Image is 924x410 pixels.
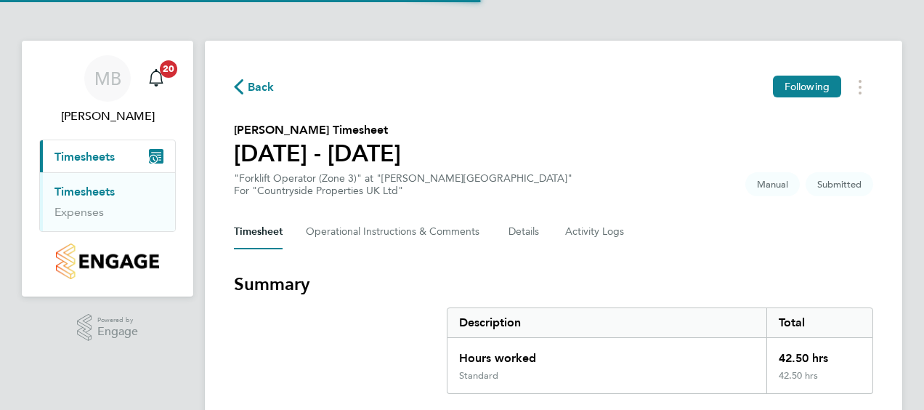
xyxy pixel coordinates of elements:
[234,185,572,197] div: For "Countryside Properties UK Ltd"
[508,214,542,249] button: Details
[54,205,104,219] a: Expenses
[94,69,121,88] span: MB
[785,80,830,93] span: Following
[766,338,872,370] div: 42.50 hrs
[160,60,177,78] span: 20
[40,140,175,172] button: Timesheets
[766,370,872,393] div: 42.50 hrs
[39,244,176,279] a: Go to home page
[447,307,873,394] div: Summary
[39,108,176,125] span: Mark Burnett
[806,172,873,196] span: This timesheet is Submitted.
[234,78,275,96] button: Back
[234,273,873,296] h3: Summary
[54,185,115,198] a: Timesheets
[248,79,275,96] span: Back
[234,214,283,249] button: Timesheet
[22,41,193,297] nav: Main navigation
[56,244,158,279] img: countryside-properties-logo-retina.png
[97,314,138,326] span: Powered by
[97,326,138,338] span: Engage
[54,150,115,164] span: Timesheets
[234,139,401,168] h1: [DATE] - [DATE]
[142,55,171,102] a: 20
[766,308,872,337] div: Total
[234,172,572,197] div: "Forklift Operator (Zone 3)" at "[PERSON_NAME][GEOGRAPHIC_DATA]"
[39,55,176,125] a: MB[PERSON_NAME]
[447,308,766,337] div: Description
[77,314,139,342] a: Powered byEngage
[40,172,175,231] div: Timesheets
[773,76,841,97] button: Following
[745,172,800,196] span: This timesheet was manually created.
[234,121,401,139] h2: [PERSON_NAME] Timesheet
[447,338,766,370] div: Hours worked
[459,370,498,382] div: Standard
[847,76,873,98] button: Timesheets Menu
[565,214,626,249] button: Activity Logs
[306,214,485,249] button: Operational Instructions & Comments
